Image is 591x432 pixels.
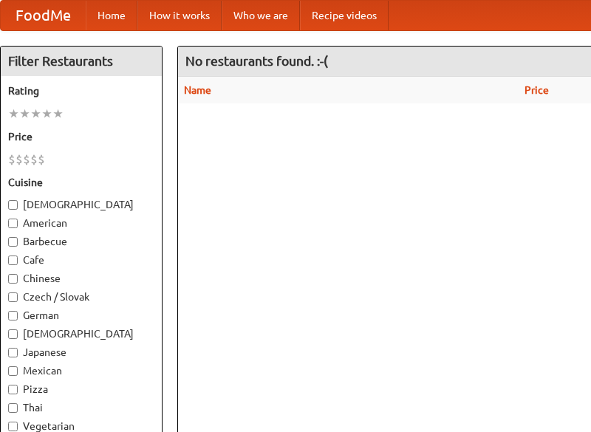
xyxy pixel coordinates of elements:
input: [DEMOGRAPHIC_DATA] [8,329,18,339]
input: Mexican [8,366,18,376]
input: Czech / Slovak [8,292,18,302]
label: Japanese [8,345,154,360]
input: [DEMOGRAPHIC_DATA] [8,200,18,210]
li: $ [16,151,23,168]
a: Recipe videos [300,1,389,30]
li: ★ [52,106,64,122]
label: Cafe [8,253,154,267]
h5: Price [8,129,154,144]
li: ★ [19,106,30,122]
h5: Rating [8,83,154,98]
label: Mexican [8,363,154,378]
input: Cafe [8,256,18,265]
input: Chinese [8,274,18,284]
a: Home [86,1,137,30]
li: ★ [41,106,52,122]
a: FoodMe [1,1,86,30]
a: Price [525,84,549,96]
input: Thai [8,403,18,413]
input: American [8,219,18,228]
label: German [8,308,154,323]
ng-pluralize: No restaurants found. :-( [185,54,328,68]
input: German [8,311,18,320]
input: Japanese [8,348,18,357]
label: Chinese [8,271,154,286]
input: Pizza [8,385,18,394]
label: [DEMOGRAPHIC_DATA] [8,197,154,212]
li: ★ [30,106,41,122]
input: Barbecue [8,237,18,247]
a: How it works [137,1,222,30]
label: American [8,216,154,230]
a: Who we are [222,1,300,30]
li: $ [8,151,16,168]
label: Thai [8,400,154,415]
label: Pizza [8,382,154,397]
li: $ [30,151,38,168]
li: $ [38,151,45,168]
h5: Cuisine [8,175,154,190]
li: $ [23,151,30,168]
label: Czech / Slovak [8,289,154,304]
a: Name [184,84,211,96]
li: ★ [8,106,19,122]
label: [DEMOGRAPHIC_DATA] [8,326,154,341]
input: Vegetarian [8,422,18,431]
label: Barbecue [8,234,154,249]
h4: Filter Restaurants [1,47,162,76]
